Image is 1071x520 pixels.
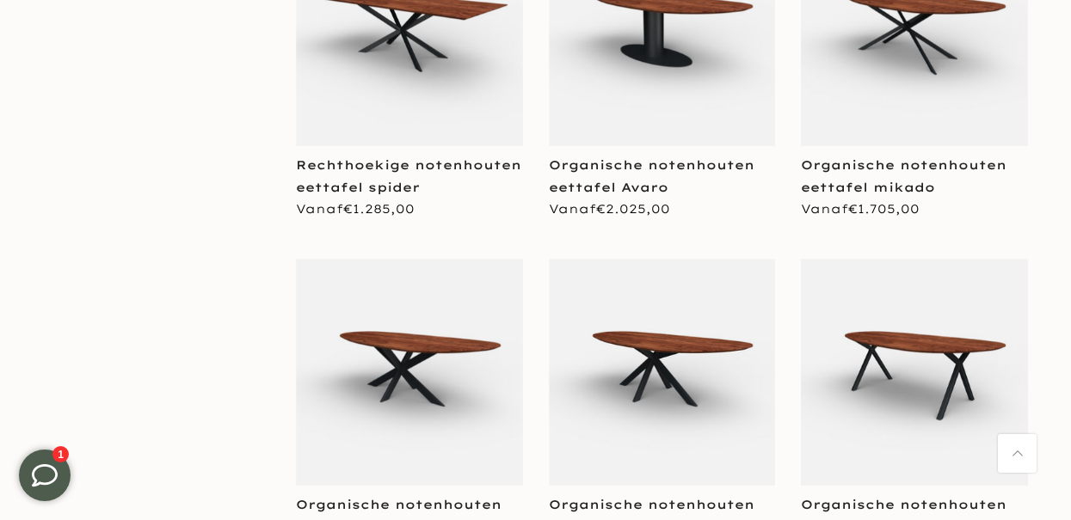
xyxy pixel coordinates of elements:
[998,434,1037,473] a: Terug naar boven
[296,157,521,194] a: Rechthoekige notenhouten eettafel spider
[2,432,88,518] iframe: toggle-frame
[549,157,754,194] a: Organische notenhouten eettafel Avaro
[801,201,920,217] span: Vanaf
[801,157,1006,194] a: Organische notenhouten eettafel mikado
[596,201,670,217] span: €2.025,00
[343,201,415,217] span: €1.285,00
[848,201,920,217] span: €1.705,00
[549,201,670,217] span: Vanaf
[296,201,415,217] span: Vanaf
